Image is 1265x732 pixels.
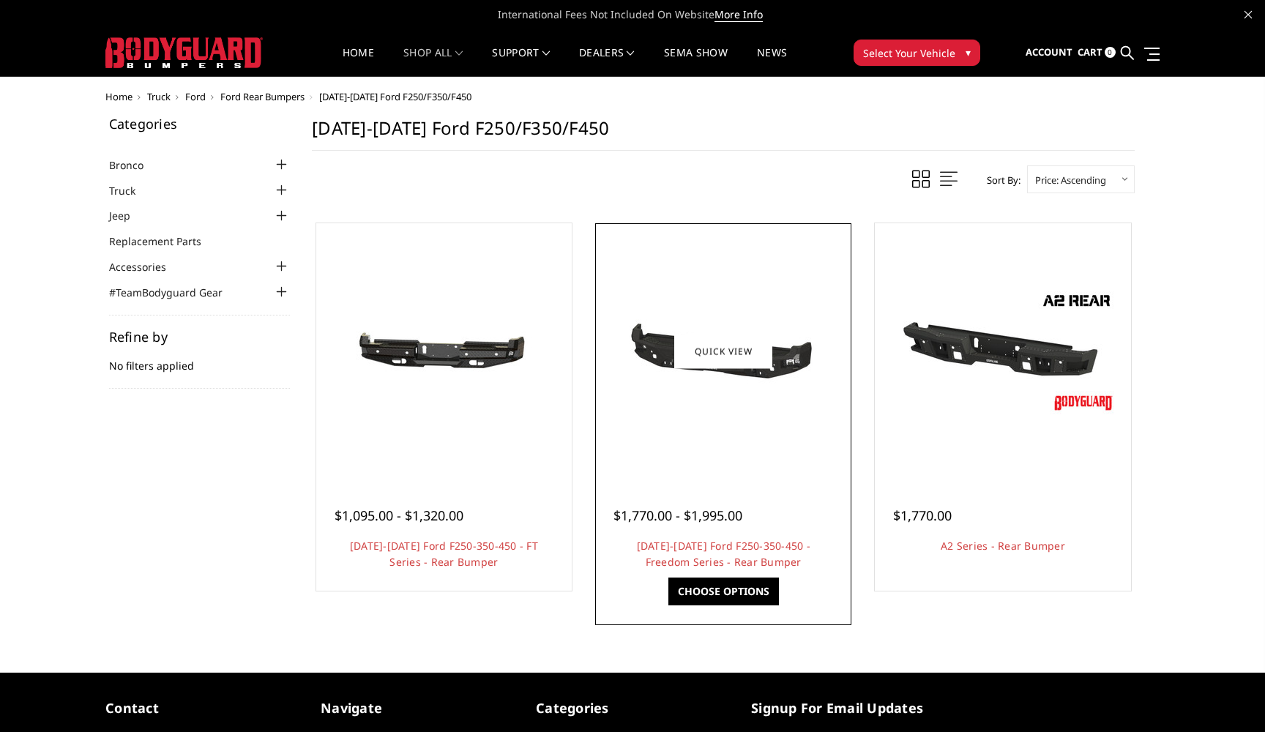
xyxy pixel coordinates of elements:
label: Sort By: [979,169,1020,191]
span: Cart [1078,45,1102,59]
a: shop all [403,48,463,76]
a: 2017-2022 Ford F250-350-450 - FT Series - Rear Bumper 2017-2022 Ford F250-350-450 - FT Series - R... [320,227,569,476]
h1: [DATE]-[DATE] Ford F250/F350/F450 [312,117,1135,151]
a: #TeamBodyguard Gear [109,285,241,300]
a: Bronco [109,157,162,173]
a: Truck [109,183,154,198]
h5: contact [105,698,299,718]
h5: Navigate [321,698,514,718]
a: Choose Options [668,578,779,605]
span: ▾ [966,45,971,60]
img: 2017-2022 Ford F250-350-450 - Freedom Series - Rear Bumper [606,296,840,407]
a: 2017-2022 Ford F250-350-450 - Freedom Series - Rear Bumper [599,227,848,476]
h5: Refine by [109,330,291,343]
a: [DATE]-[DATE] Ford F250-350-450 - Freedom Series - Rear Bumper [637,539,810,569]
a: Cart 0 [1078,33,1116,72]
a: A2 Series - Rear Bumper A2 Series - Rear Bumper [878,227,1127,476]
span: $1,770.00 [893,507,952,524]
a: A2 Series - Rear Bumper [941,539,1065,553]
span: $1,095.00 - $1,320.00 [335,507,463,524]
a: News [757,48,787,76]
a: [DATE]-[DATE] Ford F250-350-450 - FT Series - Rear Bumper [350,539,538,569]
span: [DATE]-[DATE] Ford F250/F350/F450 [319,90,471,103]
a: Dealers [579,48,635,76]
a: Support [492,48,550,76]
span: Account [1026,45,1072,59]
a: Truck [147,90,171,103]
a: Jeep [109,208,149,223]
a: SEMA Show [664,48,728,76]
h5: Categories [536,698,729,718]
span: Select Your Vehicle [863,45,955,61]
a: Quick view [674,334,772,368]
div: No filters applied [109,330,291,389]
span: 0 [1105,47,1116,58]
span: $1,770.00 - $1,995.00 [613,507,742,524]
img: BODYGUARD BUMPERS [105,37,263,68]
a: Accessories [109,259,184,274]
h5: Categories [109,117,291,130]
a: Home [105,90,133,103]
a: More Info [714,7,763,22]
a: Account [1026,33,1072,72]
a: Home [343,48,374,76]
h5: signup for email updates [751,698,944,718]
button: Select Your Vehicle [854,40,980,66]
a: Ford Rear Bumpers [220,90,305,103]
a: Replacement Parts [109,234,220,249]
a: Ford [185,90,206,103]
